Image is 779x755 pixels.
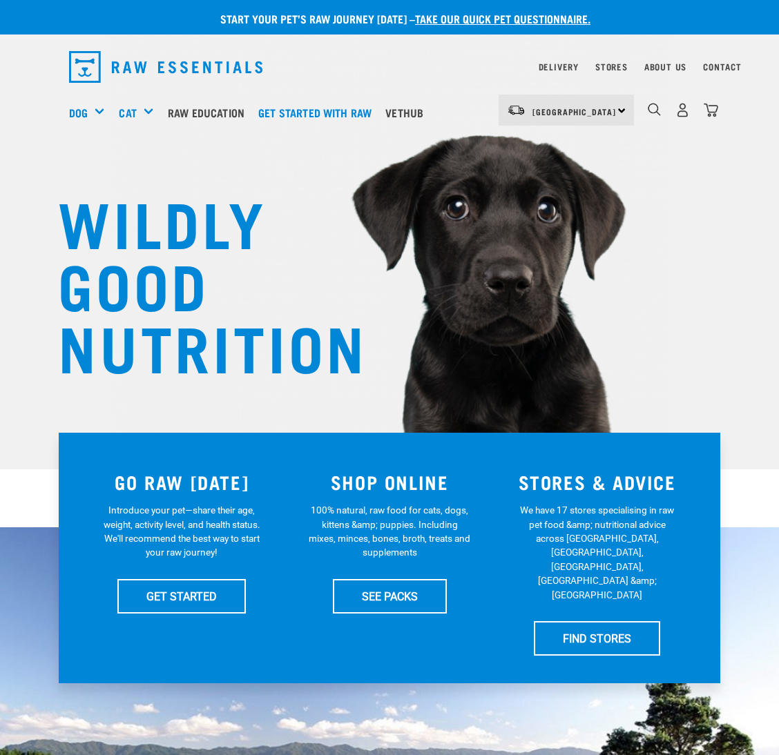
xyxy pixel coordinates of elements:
[101,503,263,560] p: Introduce your pet—share their age, weight, activity level, and health status. We'll recommend th...
[539,64,579,69] a: Delivery
[703,64,742,69] a: Contact
[644,64,686,69] a: About Us
[58,190,334,376] h1: WILDLY GOOD NUTRITION
[333,579,447,614] a: SEE PACKS
[69,51,262,83] img: Raw Essentials Logo
[86,471,278,493] h3: GO RAW [DATE]
[164,85,255,140] a: Raw Education
[294,471,485,493] h3: SHOP ONLINE
[704,103,718,117] img: home-icon@2x.png
[58,46,721,88] nav: dropdown navigation
[309,503,471,560] p: 100% natural, raw food for cats, dogs, kittens &amp; puppies. Including mixes, minces, bones, bro...
[415,15,590,21] a: take our quick pet questionnaire.
[534,621,660,656] a: FIND STORES
[507,104,526,117] img: van-moving.png
[382,85,434,140] a: Vethub
[119,104,136,121] a: Cat
[595,64,628,69] a: Stores
[501,471,693,493] h3: STORES & ADVICE
[255,85,382,140] a: Get started with Raw
[675,103,690,117] img: user.png
[69,104,88,121] a: Dog
[117,579,246,614] a: GET STARTED
[532,109,616,114] span: [GEOGRAPHIC_DATA]
[648,103,661,116] img: home-icon-1@2x.png
[516,503,678,602] p: We have 17 stores specialising in raw pet food &amp; nutritional advice across [GEOGRAPHIC_DATA],...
